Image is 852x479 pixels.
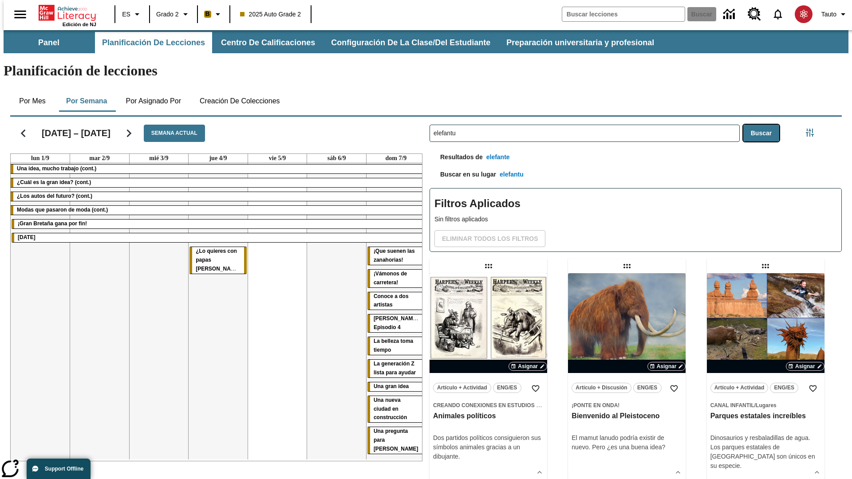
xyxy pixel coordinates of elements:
a: 6 de septiembre de 2025 [326,154,348,163]
div: Modas que pasaron de moda (cont.) [11,206,426,215]
a: 5 de septiembre de 2025 [267,154,288,163]
span: Tema: ¡Ponte en onda!/null [572,400,682,410]
a: Notificaciones [766,3,789,26]
button: Lenguaje: ES, Selecciona un idioma [118,6,146,22]
h2: [DATE] – [DATE] [42,128,110,138]
div: ¡Gran Bretaña gana por fin! [12,220,425,228]
span: / [754,402,756,408]
div: Lección arrastrable: Animales políticos [481,259,496,273]
span: Tema: Canal Infantil/Lugares [710,400,821,410]
div: La generación Z lista para ayudar [367,360,425,377]
button: Configuración de la clase/del estudiante [324,32,497,53]
a: 1 de septiembre de 2025 [29,154,51,163]
span: ¿Los autos del futuro? (cont.) [17,193,92,199]
span: ¡Que suenen las zanahorias! [374,248,415,263]
button: Por mes [10,90,55,112]
button: Planificación de lecciones [95,32,212,53]
a: 3 de septiembre de 2025 [147,154,170,163]
button: Panel [4,32,93,53]
button: Asignar Elegir fechas [647,362,686,371]
button: Añadir a mis Favoritas [805,381,821,397]
button: Support Offline [27,459,91,479]
a: 2 de septiembre de 2025 [87,154,111,163]
span: ¡Ponte en onda! [572,402,619,408]
p: Sin filtros aplicados [434,215,837,224]
div: Lección arrastrable: Bienvenido al Pleistoceno [620,259,634,273]
span: ENG/ES [637,383,657,393]
button: Ver más [533,466,546,479]
div: ¡Que suenen las zanahorias! [367,247,425,265]
div: El mamut lanudo podría existir de nuevo. Pero ¿es una buena idea? [572,433,682,452]
span: ¿Lo quieres con papas fritas? [196,248,244,272]
button: Creación de colecciones [193,90,287,112]
button: Añadir a mis Favoritas [666,381,682,397]
h3: Bienvenido al Pleistoceno [572,412,682,421]
span: Una gran idea [374,383,409,389]
div: ¿Los autos del futuro? (cont.) [11,192,426,201]
span: Edición de NJ [63,22,96,27]
span: Modas que pasaron de moda (cont.) [17,207,108,213]
div: Subbarra de navegación [4,32,662,53]
div: Dos partidos políticos consiguieron sus símbolos animales gracias a un dibujante. [433,433,544,461]
h2: Filtros Aplicados [434,193,837,215]
div: La belleza toma tiempo [367,337,425,355]
div: Elena Menope: Episodio 4 [367,314,425,332]
button: ENG/ES [770,383,798,393]
div: Una nueva ciudad en construcción [367,396,425,423]
span: Artículo + Actividad [437,383,487,393]
span: Support Offline [45,466,83,472]
span: ES [122,10,130,19]
div: Conoce a dos artistas [367,292,425,310]
button: Perfil/Configuración [818,6,852,22]
div: Una pregunta para Joplin [367,427,425,454]
button: Asignar Elegir fechas [509,362,547,371]
input: Buscar campo [562,7,685,21]
button: Artículo + Actividad [433,383,491,393]
p: Resultados de [430,153,483,166]
div: Día del Trabajo [12,233,425,242]
div: Una idea, mucho trabajo (cont.) [11,165,426,173]
button: Semana actual [144,125,205,142]
span: La belleza toma tiempo [374,338,413,353]
button: Escoja un nuevo avatar [789,3,818,26]
div: Subbarra de navegación [4,30,848,53]
h3: Parques estatales increíbles [710,412,821,421]
span: Una idea, mucho trabajo (cont.) [17,165,96,172]
span: Lugares [756,402,777,408]
span: Tauto [821,10,836,19]
span: ¡Gran Bretaña gana por fin! [18,220,87,227]
button: ENG/ES [493,383,521,393]
button: Abrir el menú lateral [7,1,33,27]
span: Canal Infantil [710,402,754,408]
a: Centro de información [718,2,742,27]
a: 7 de septiembre de 2025 [384,154,409,163]
input: Buscar lecciones [430,125,739,141]
button: Menú lateral de filtros [801,124,819,141]
span: B [205,8,210,20]
a: Centro de recursos, Se abrirá en una pestaña nueva. [742,2,766,26]
div: ¿Lo quieres con papas fritas? [189,247,247,274]
button: Asignar Elegir fechas [786,362,824,371]
span: ENG/ES [774,383,794,393]
img: avatar image [795,5,813,23]
span: ENG/ES [497,383,517,393]
a: Portada [39,4,96,22]
div: Portada [39,3,96,27]
button: Grado: Grado 2, Elige un grado [153,6,194,22]
div: Una gran idea [367,382,425,391]
span: Artículo + Actividad [714,383,765,393]
h3: Animales políticos [433,412,544,421]
span: Asignar [518,362,538,370]
div: Filtros Aplicados [430,188,842,252]
span: Tema: Creando conexiones en Estudios Sociales/Historia de Estados Unidos I [433,400,544,410]
div: Lección arrastrable: Parques estatales increíbles [758,259,773,273]
span: Día del Trabajo [18,234,35,240]
button: Boost El color de la clase es anaranjado claro. Cambiar el color de la clase. [201,6,227,22]
div: ¿Cuál es la gran idea? (cont.) [11,178,426,187]
p: Buscar en su lugar [430,170,496,184]
span: Elena Menope: Episodio 4 [374,315,420,330]
button: Ver más [810,466,824,479]
div: Dinosaurios y resbaladillas de agua. Los parques estatales de [GEOGRAPHIC_DATA] son únicos en su ... [710,433,821,471]
button: Por asignado por [118,90,188,112]
button: Por semana [59,90,114,112]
